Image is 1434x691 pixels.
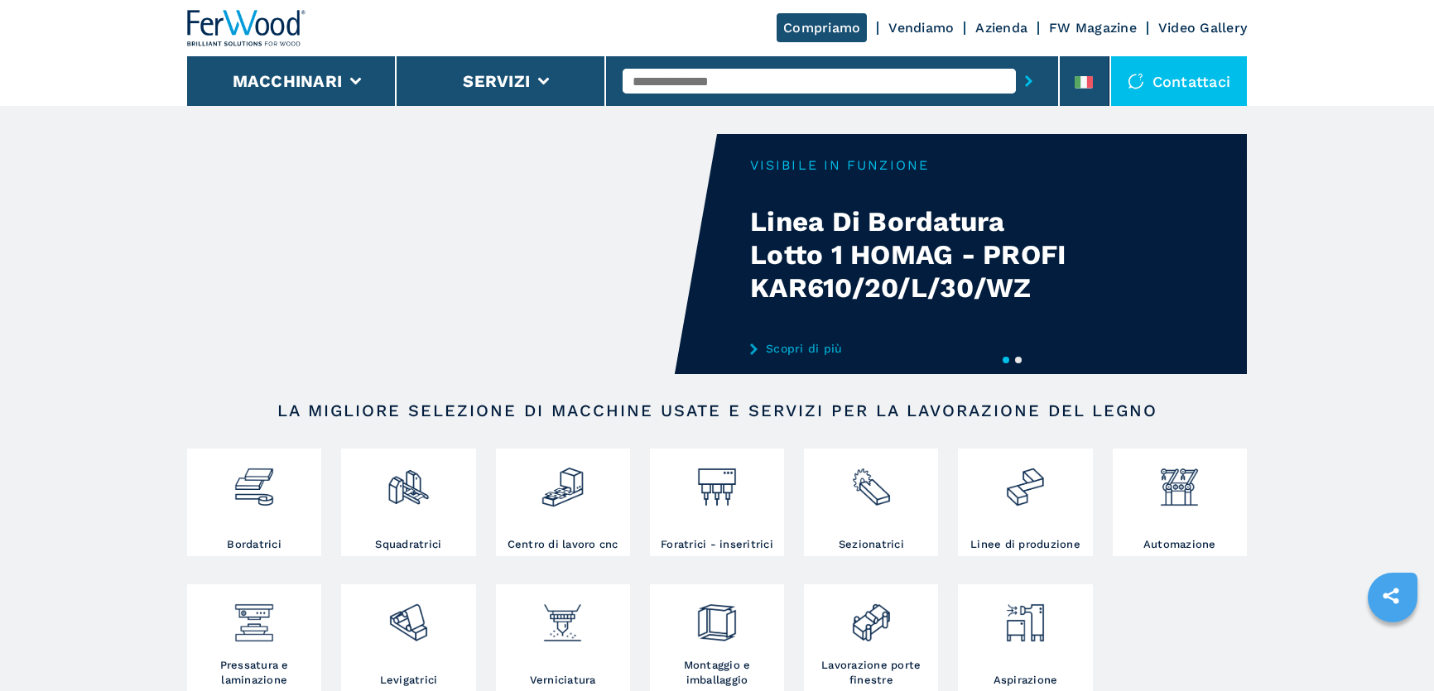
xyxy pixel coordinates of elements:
h3: Squadratrici [375,537,441,552]
a: FW Magazine [1049,20,1137,36]
img: squadratrici_2.png [387,453,431,509]
img: bordatrici_1.png [232,453,276,509]
a: Scopri di più [750,342,1075,355]
img: foratrici_inseritrici_2.png [695,453,739,509]
h3: Linee di produzione [970,537,1080,552]
img: verniciatura_1.png [541,588,585,645]
img: Ferwood [187,10,306,46]
img: automazione.png [1157,453,1201,509]
button: 2 [1015,357,1022,363]
a: sharethis [1370,575,1412,617]
img: sezionatrici_2.png [849,453,893,509]
h3: Sezionatrici [839,537,904,552]
button: Macchinari [233,71,343,91]
a: Vendiamo [888,20,954,36]
h3: Verniciatura [530,673,596,688]
div: Contattaci [1111,56,1248,106]
button: 1 [1003,357,1009,363]
a: Centro di lavoro cnc [496,449,630,556]
img: montaggio_imballaggio_2.png [695,588,739,645]
video: Your browser does not support the video tag. [187,134,717,374]
button: submit-button [1016,62,1042,100]
a: Video Gallery [1158,20,1247,36]
a: Bordatrici [187,449,321,556]
img: linee_di_produzione_2.png [1003,453,1047,509]
a: Squadratrici [341,449,475,556]
img: pressa-strettoia.png [232,588,276,645]
button: Servizi [463,71,530,91]
a: Linee di produzione [958,449,1092,556]
h3: Bordatrici [227,537,282,552]
a: Automazione [1113,449,1247,556]
h3: Lavorazione porte finestre [808,658,934,688]
h3: Levigatrici [380,673,438,688]
h2: LA MIGLIORE SELEZIONE DI MACCHINE USATE E SERVIZI PER LA LAVORAZIONE DEL LEGNO [240,401,1194,420]
img: centro_di_lavoro_cnc_2.png [541,453,585,509]
img: levigatrici_2.png [387,588,431,645]
h3: Montaggio e imballaggio [654,658,780,688]
h3: Centro di lavoro cnc [508,537,618,552]
a: Foratrici - inseritrici [650,449,784,556]
img: Contattaci [1128,73,1144,89]
h3: Pressatura e laminazione [191,658,317,688]
h3: Foratrici - inseritrici [661,537,773,552]
h3: Aspirazione [994,673,1058,688]
a: Sezionatrici [804,449,938,556]
h3: Automazione [1143,537,1216,552]
img: aspirazione_1.png [1003,588,1047,645]
a: Compriamo [777,13,867,42]
img: lavorazione_porte_finestre_2.png [849,588,893,645]
a: Azienda [975,20,1027,36]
